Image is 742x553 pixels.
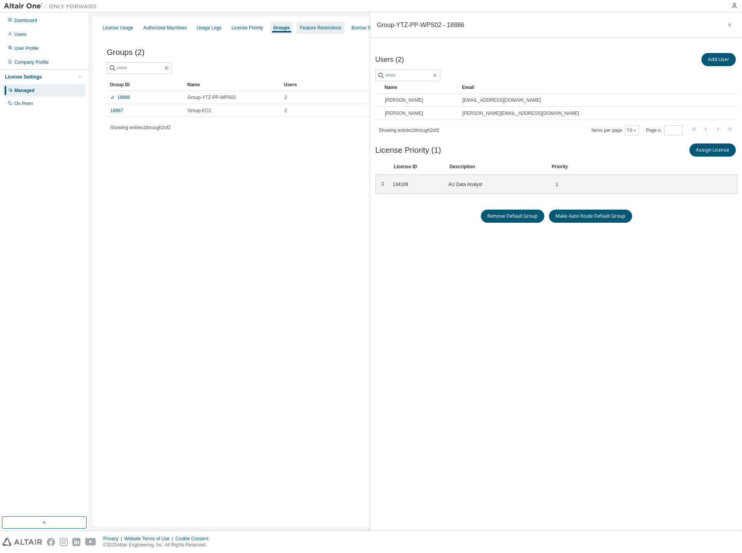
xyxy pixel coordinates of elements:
[646,125,683,135] span: Page n.
[300,25,341,31] div: Feature Restrictions
[379,128,439,133] span: Showing entries 1 through 2 of 2
[352,25,385,31] div: Borrow Settings
[187,79,278,91] div: Name
[385,97,423,103] span: [PERSON_NAME]
[549,210,632,223] button: Make Auto Route Default Group
[284,79,703,91] div: Users
[385,81,456,94] div: Name
[14,87,34,94] div: Managed
[124,536,175,542] div: Website Terms of Use
[5,74,42,80] div: License Settings
[103,542,213,548] p: © 2025 Altair Engineering, Inc. All Rights Reserved.
[551,181,558,188] div: 1
[110,125,171,130] span: Showing entries 1 through 2 of 2
[481,210,544,223] button: Remove Default Group
[385,110,423,116] span: [PERSON_NAME]
[72,538,80,546] img: linkedin.svg
[592,125,639,135] span: Items per page
[450,164,542,170] div: Description
[107,48,144,57] span: Groups (2)
[85,538,96,546] img: youtube.svg
[462,97,541,103] span: [EMAIL_ADDRESS][DOMAIN_NAME]
[375,56,404,64] span: Users (2)
[274,25,290,31] div: Groups
[462,81,722,94] div: Email
[60,538,68,546] img: instagram.svg
[448,181,541,188] div: AU Data Analyst
[394,164,440,170] div: License ID
[380,181,385,188] div: ⠿
[14,31,26,38] div: Users
[175,536,213,542] div: Cookie Consent
[284,94,287,101] span: 2
[110,108,123,114] a: 18887
[284,108,287,114] span: 2
[375,146,441,155] span: License Priority (1)
[689,143,736,157] button: Assign License
[47,538,55,546] img: facebook.svg
[14,59,49,65] div: Company Profile
[14,101,33,107] div: On Prem
[188,94,236,101] span: Group-YTZ-PP-WPS02
[701,53,736,66] button: Add User
[103,536,124,542] div: Privacy
[188,108,211,114] span: Group-EC2
[462,110,579,116] span: [PERSON_NAME][EMAIL_ADDRESS][DOMAIN_NAME]
[14,45,39,51] div: User Profile
[110,79,181,91] div: Group ID
[552,164,568,170] div: Priority
[232,25,263,31] div: License Priority
[110,94,130,101] a: 18886
[2,538,42,546] img: altair_logo.svg
[4,2,101,10] img: Altair One
[143,25,186,31] div: Authorized Machines
[393,181,439,188] div: 134109
[197,25,221,31] div: Usage Logs
[14,17,37,24] div: Dashboard
[103,25,133,31] div: License Usage
[377,22,464,28] div: Group-YTZ-PP-WPS02 - 18886
[627,127,637,133] button: 10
